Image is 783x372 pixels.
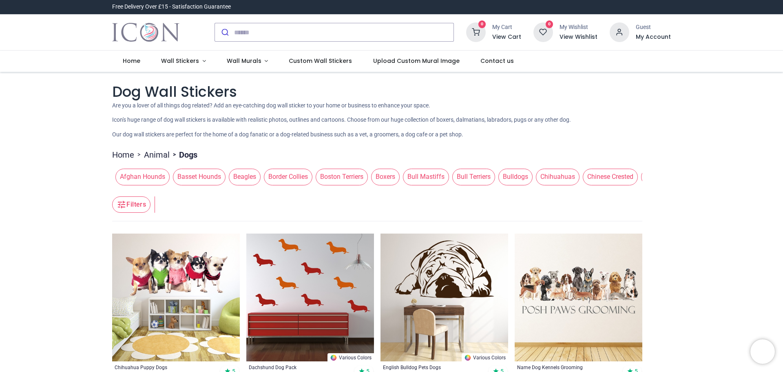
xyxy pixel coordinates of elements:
button: Basset Hounds [170,169,226,185]
button: Chihuahuas [533,169,580,185]
span: Bulldogs [498,169,533,185]
span: Wall Murals [227,57,261,65]
button: Bull Terriers [449,169,495,185]
sup: 0 [478,20,486,28]
a: Wall Murals [216,51,279,72]
span: > [134,151,144,159]
a: Wall Stickers [150,51,216,72]
button: Beagles [226,169,261,185]
sup: 0 [546,20,553,28]
img: Personalised Name Dog Kennels Grooming Wall Sticker [515,234,642,361]
span: Boxers [371,169,400,185]
span: Custom Wall Stickers [289,57,352,65]
a: English Bulldog Pets Dogs [383,364,481,370]
span: > [170,151,179,159]
img: Icon Wall Stickers [112,21,179,44]
button: Bull Mastiffs [400,169,449,185]
span: Afghan Hounds [115,169,170,185]
span: Bull Terriers [452,169,495,185]
a: Name Dog Kennels Grooming [517,364,615,370]
span: Home [123,57,140,65]
span: Boston Terriers [316,169,368,185]
a: Animal [144,149,170,160]
button: Chinese Crested [580,169,638,185]
span: Basset Hounds [173,169,226,185]
a: 0 [466,29,486,35]
div: My Wishlist [560,23,597,31]
li: Dogs [170,149,197,160]
button: Boxers [368,169,400,185]
p: Icon's huge range of dog wall stickers is available with realistic photos, outlines and cartoons.... [112,116,671,124]
a: View Wishlist [560,33,597,41]
span: Upload Custom Mural Image [373,57,460,65]
span: Contact us [480,57,514,65]
span: Chihuahuas [536,169,580,185]
a: Various Colors [462,353,508,361]
a: My Account [636,33,671,41]
iframe: Customer reviews powered by Trustpilot [500,3,671,11]
div: My Cart [492,23,521,31]
h1: Dog Wall Stickers [112,82,671,102]
button: Boston Terriers [312,169,368,185]
img: Color Wheel [330,354,337,361]
span: Beagles [229,169,261,185]
iframe: Brevo live chat [750,339,775,364]
img: Chihuahua Puppy Dogs Wall Sticker [112,234,240,361]
button: Dachshunds [638,169,686,185]
span: Bull Mastiffs [403,169,449,185]
span: Dachshunds [641,169,686,185]
img: Dachshund Dog Wall Sticker Pack [246,234,374,361]
a: Dachshund Dog Pack [249,364,347,370]
button: Border Collies [261,169,312,185]
div: Guest [636,23,671,31]
div: Free Delivery Over £15 - Satisfaction Guarantee [112,3,231,11]
button: Bulldogs [495,169,533,185]
span: Wall Stickers [161,57,199,65]
span: Border Collies [264,169,312,185]
button: Filters [112,196,150,213]
p: Our dog wall stickers are perfect for the home of a dog fanatic or a dog-related business such as... [112,131,671,139]
img: Color Wheel [464,354,471,361]
a: Chihuahua Puppy Dogs [115,364,213,370]
a: Home [112,149,134,160]
img: English Bulldog Pets Dogs Wall Sticker [380,234,508,361]
button: Afghan Hounds [112,169,170,185]
a: Various Colors [327,353,374,361]
a: Logo of Icon Wall Stickers [112,21,179,44]
span: Chinese Crested [583,169,638,185]
button: Submit [215,23,234,41]
a: 0 [533,29,553,35]
a: View Cart [492,33,521,41]
p: Are you a lover of all things dog related? Add an eye-catching dog wall sticker to your home or b... [112,102,671,110]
